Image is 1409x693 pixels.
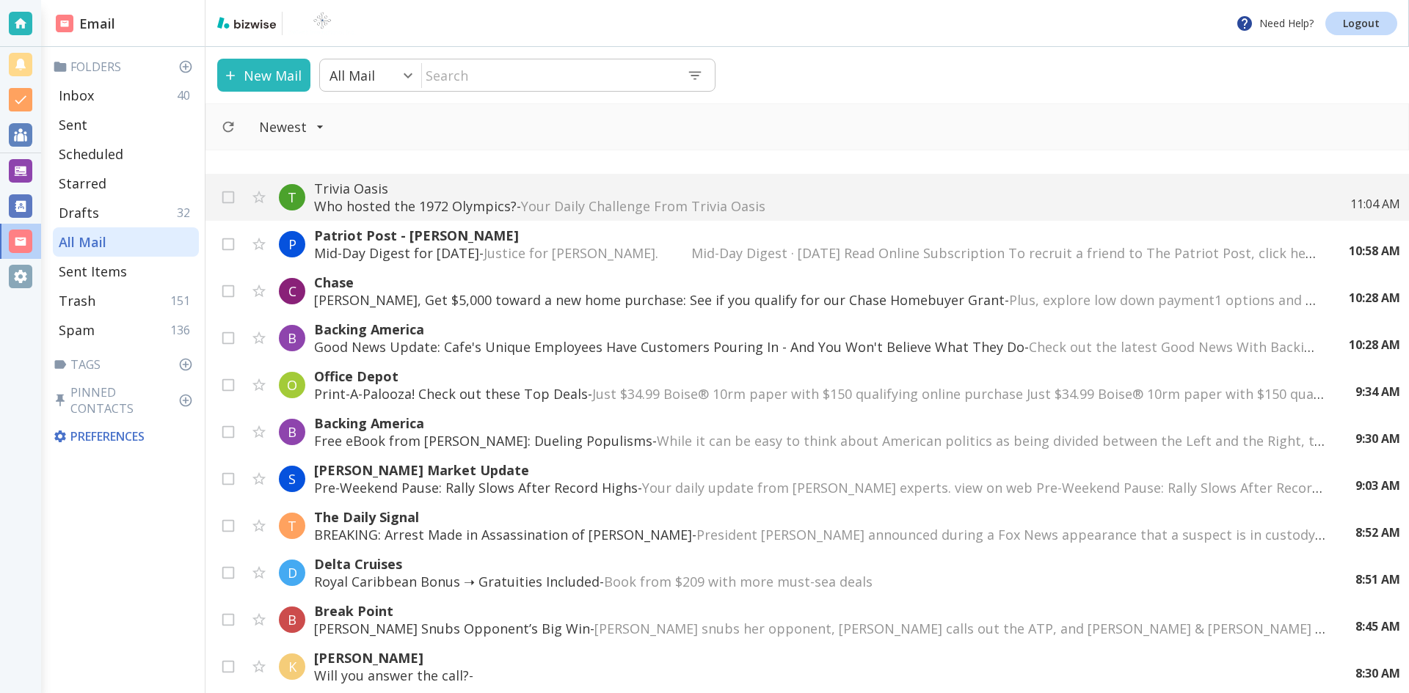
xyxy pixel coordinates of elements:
[53,227,199,257] div: All Mail
[53,356,199,373] p: Tags
[1355,618,1400,634] p: 8:45 AM
[1325,12,1397,35] a: Logout
[1350,196,1400,212] p: 11:04 AM
[59,292,95,309] p: Trash
[1355,665,1400,681] p: 8:30 AM
[1355,524,1400,540] p: 8:52 AM
[59,175,106,192] p: Starred
[288,188,296,206] p: T
[1355,477,1400,494] p: 9:03 AM
[59,116,87,133] p: Sent
[314,338,1319,356] p: Good News Update: Cafe's Unique Employees Have Customers Pouring In - And You Won't Believe What ...
[314,667,1326,684] p: Will you answer the call? -
[59,233,106,251] p: All Mail
[314,526,1326,543] p: BREAKING: Arrest Made in Assassination of [PERSON_NAME] -
[1343,18,1380,29] p: Logout
[314,244,1319,262] p: Mid-Day Digest for [DATE] -
[50,422,199,450] div: Preferences
[53,257,199,286] div: Sent Items
[53,59,199,75] p: Folders
[170,293,196,309] p: 151
[288,470,296,488] p: S
[1349,337,1400,353] p: 10:28 AM
[314,197,1321,215] p: Who hosted the 1972 Olympics? -
[244,111,339,143] button: Filter
[59,263,127,280] p: Sent Items
[314,320,1319,338] p: Backing America
[215,114,241,140] button: Refresh
[314,573,1326,590] p: Royal Caribbean Bonus ➝ Gratuities Included -
[314,479,1326,496] p: Pre-Weekend Pause: Rally Slows After Record Highs -
[1355,571,1400,587] p: 8:51 AM
[53,428,196,444] p: Preferences
[288,658,296,675] p: K
[314,274,1319,291] p: Chase
[314,620,1326,637] p: [PERSON_NAME] Snubs Opponent’s Big Win -
[314,508,1326,526] p: The Daily Signal
[422,60,675,90] input: Search
[314,227,1319,244] p: Patriot Post - [PERSON_NAME]
[53,384,199,417] p: Pinned Contacts
[53,198,199,227] div: Drafts32
[314,649,1326,667] p: [PERSON_NAME]
[288,12,356,35] img: BioTech International
[314,432,1326,450] p: Free eBook from [PERSON_NAME]: Dueling Populisms -
[53,169,199,198] div: Starred
[288,564,297,582] p: D
[177,87,196,103] p: 40
[604,573,1170,590] span: Book from $209 with more must-sea deals ͏ ͏ ͏ ͏ ͏ ͏ ͏ ͏ ͏ ͏ ͏ ͏ ͏ ͏ ͏ ͏ ͏ ͏ ͏ ͏ ͏ ͏ ͏ ͏ ͏ ͏ ͏ ͏ ͏...
[314,602,1326,620] p: Break Point
[53,286,199,315] div: Trash151
[521,197,1063,215] span: Your Daily Challenge From Trivia Oasis ‌ ‌ ‌ ‌ ‌ ‌ ‌ ‌ ‌ ‌ ‌ ‌ ‌ ‌ ‌ ‌ ‌ ‌ ‌ ‌ ‌ ‌ ‌ ‌ ‌ ‌ ‌ ‌ ‌ ...
[170,322,196,338] p: 136
[314,291,1319,309] p: [PERSON_NAME], Get $5,000 toward a new home purchase: See if you qualify for our Chase Homebuyer ...
[473,667,716,684] span: ͏‌ ͏‌ ͏‌ ͏‌ ͏‌ ͏‌ ͏‌ ͏‌ ͏‌ ͏‌ ͏‌ ͏‌ ͏‌ ͏‌ ͏‌ ͏‌ ͏‌ ͏‌ ͏‌ ͏‌ ͏‌ ͏‌ ͏‌ ͏‌ ͏‌ ͏‌ ͏‌ ͏‌ ͏‌ ͏‌ ͏‌ ͏‌ ͏...
[288,517,296,535] p: T
[288,235,296,253] p: P
[217,59,310,92] button: New Mail
[330,67,375,84] p: All Mail
[288,423,296,441] p: B
[59,321,95,339] p: Spam
[1355,430,1400,447] p: 9:30 AM
[1349,290,1400,306] p: 10:28 AM
[314,414,1326,432] p: Backing America
[288,329,296,347] p: B
[1355,384,1400,400] p: 9:34 AM
[56,15,73,32] img: DashboardSidebarEmail.svg
[59,204,99,221] p: Drafts
[53,81,199,110] div: Inbox40
[1349,243,1400,259] p: 10:58 AM
[288,611,296,628] p: B
[314,461,1326,479] p: [PERSON_NAME] Market Update
[314,180,1321,197] p: Trivia Oasis
[56,14,115,34] h2: Email
[314,385,1326,403] p: Print-A-Palooza! Check out these Top Deals -
[287,376,297,394] p: O
[288,282,296,300] p: C
[314,367,1326,385] p: Office Depot
[314,555,1326,573] p: Delta Cruises
[53,110,199,139] div: Sent
[177,205,196,221] p: 32
[53,315,199,345] div: Spam136
[59,145,123,163] p: Scheduled
[59,87,94,104] p: Inbox
[1236,15,1314,32] p: Need Help?
[53,139,199,169] div: Scheduled
[217,17,276,29] img: bizwise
